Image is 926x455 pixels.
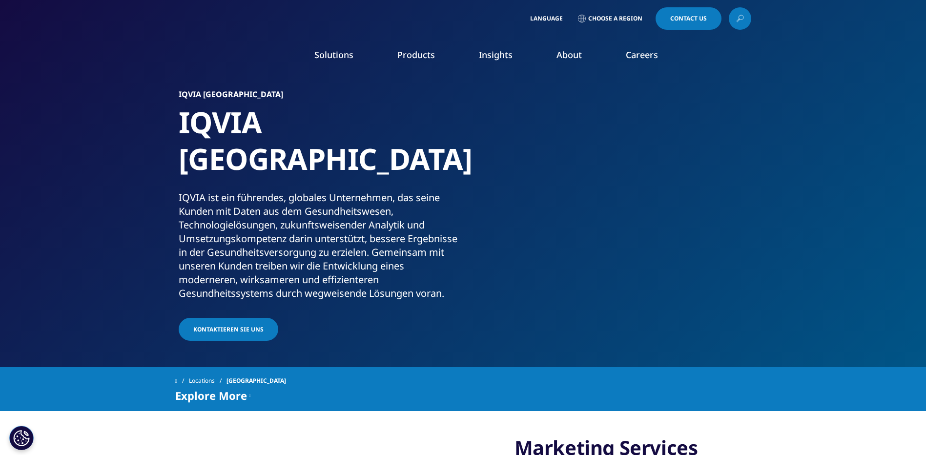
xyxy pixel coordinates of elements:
span: Language [530,15,563,22]
span: Contact Us [670,16,707,21]
a: Products [397,49,435,61]
span: Kontaktieren Sie Uns [193,325,264,333]
a: About [556,49,582,61]
h1: IQVIA [GEOGRAPHIC_DATA] [179,104,459,191]
nav: Primary [257,34,751,80]
a: Contact Us [656,7,721,30]
a: Locations [189,372,226,390]
button: Cookie-Einstellungen [9,426,34,450]
h6: IQVIA [GEOGRAPHIC_DATA] [179,90,459,104]
span: [GEOGRAPHIC_DATA] [226,372,286,390]
span: Choose a Region [588,15,642,22]
a: Careers [626,49,658,61]
a: Kontaktieren Sie Uns [179,318,278,341]
span: Explore More [175,390,247,401]
a: Solutions [314,49,353,61]
a: Insights [479,49,513,61]
img: 139_reviewing-data-on-screens.jpg [486,90,747,286]
div: IQVIA ist ein führendes, globales Unternehmen, das seine Kunden mit Daten aus dem Gesundheitswese... [179,191,459,300]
